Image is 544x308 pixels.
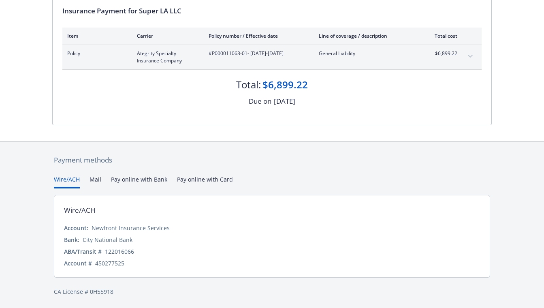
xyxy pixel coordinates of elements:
[95,259,124,267] div: 450277525
[274,96,295,107] div: [DATE]
[83,235,132,244] div: City National Bank
[92,224,170,232] div: Newfront Insurance Services
[262,78,308,92] div: $6,899.22
[64,247,102,256] div: ABA/Transit #
[90,175,101,188] button: Mail
[67,32,124,39] div: Item
[137,32,196,39] div: Carrier
[54,287,490,296] div: CA License # 0H55918
[54,155,490,165] div: Payment methods
[62,45,482,69] div: PolicyAtegrity Specialty Insurance Company#P000011063-01- [DATE]-[DATE]General Liability$6,899.22...
[209,50,306,57] span: #P000011063-01 - [DATE]-[DATE]
[177,175,233,188] button: Pay online with Card
[464,50,477,63] button: expand content
[105,247,134,256] div: 122016066
[54,175,80,188] button: Wire/ACH
[62,6,482,16] div: Insurance Payment for Super LA LLC
[137,50,196,64] span: Ategrity Specialty Insurance Company
[67,50,124,57] span: Policy
[209,32,306,39] div: Policy number / Effective date
[319,50,414,57] span: General Liability
[249,96,271,107] div: Due on
[427,32,457,39] div: Total cost
[64,259,92,267] div: Account #
[319,32,414,39] div: Line of coverage / description
[64,235,79,244] div: Bank:
[427,50,457,57] span: $6,899.22
[236,78,261,92] div: Total:
[64,224,88,232] div: Account:
[111,175,167,188] button: Pay online with Bank
[64,205,96,216] div: Wire/ACH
